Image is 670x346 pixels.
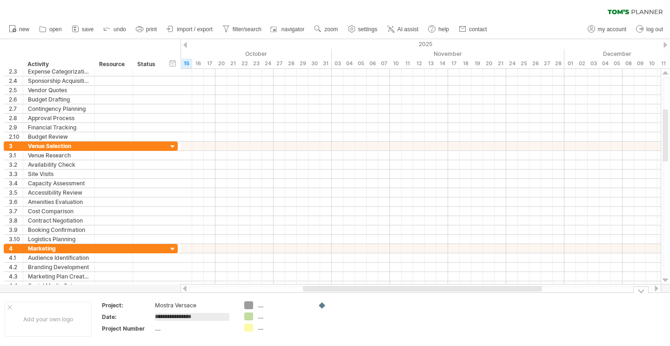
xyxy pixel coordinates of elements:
span: zoom [324,26,338,33]
div: Audience Identification [28,253,90,262]
div: Friday, 7 November 2025 [378,59,390,68]
div: Branding Development [28,263,90,271]
a: print [134,23,160,35]
div: 3.1 [9,151,23,160]
div: Thursday, 11 December 2025 [657,59,669,68]
div: Tuesday, 28 October 2025 [285,59,297,68]
a: new [7,23,32,35]
div: Sponsorship Acquisition [28,76,90,85]
div: Thursday, 20 November 2025 [483,59,495,68]
div: 2.9 [9,123,23,132]
div: Monday, 17 November 2025 [448,59,460,68]
span: log out [646,26,663,33]
div: Marketing [28,244,90,253]
div: 4 [9,244,23,253]
a: navigator [269,23,307,35]
div: 4.3 [9,272,23,281]
div: Wednesday, 26 November 2025 [529,59,541,68]
div: Resource [99,60,127,69]
div: Thursday, 13 November 2025 [425,59,436,68]
div: 2.5 [9,86,23,95]
span: settings [358,26,377,33]
a: help [426,23,452,35]
div: 2.8 [9,114,23,122]
div: Capacity Assessment [28,179,90,188]
div: Approval Process [28,114,90,122]
a: my account [585,23,629,35]
div: .... [258,312,308,320]
div: Venue Research [28,151,90,160]
div: .... [258,301,308,309]
div: .... [258,324,308,332]
div: Project: [102,301,153,309]
div: Booking Confirmation [28,225,90,234]
a: contact [456,23,490,35]
div: Amenities Evaluation [28,197,90,206]
span: contact [469,26,487,33]
div: Wednesday, 5 November 2025 [355,59,367,68]
div: 3.5 [9,188,23,197]
div: 3.6 [9,197,23,206]
div: November 2025 [332,49,564,59]
a: open [37,23,65,35]
div: Monday, 24 November 2025 [506,59,518,68]
div: Thursday, 27 November 2025 [541,59,553,68]
div: 3.10 [9,235,23,244]
div: 3.9 [9,225,23,234]
div: Friday, 17 October 2025 [204,59,215,68]
div: Friday, 5 December 2025 [611,59,623,68]
div: Venue Selection [28,142,90,150]
div: 2.10 [9,132,23,141]
div: Tuesday, 11 November 2025 [402,59,413,68]
span: new [19,26,29,33]
div: Expense Categorization [28,67,90,76]
a: save [69,23,96,35]
div: October 2025 [64,49,332,59]
div: 3 [9,142,23,150]
div: Wednesday, 12 November 2025 [413,59,425,68]
div: Accessibility Review [28,188,90,197]
a: undo [101,23,129,35]
div: Wednesday, 22 October 2025 [239,59,250,68]
a: zoom [312,23,341,35]
div: Tuesday, 4 November 2025 [343,59,355,68]
div: Wednesday, 3 December 2025 [588,59,599,68]
div: Mostra Versace [155,301,233,309]
span: filter/search [233,26,261,33]
div: Activity [27,60,89,69]
div: Budget Drafting [28,95,90,104]
span: open [49,26,62,33]
div: Thursday, 4 December 2025 [599,59,611,68]
div: Date: [102,313,153,321]
div: Vendor Quotes [28,86,90,95]
div: 3.8 [9,216,23,225]
div: Monday, 20 October 2025 [215,59,227,68]
div: 2.4 [9,76,23,85]
div: Tuesday, 2 December 2025 [576,59,588,68]
a: log out [634,23,666,35]
div: 4.4 [9,281,23,290]
div: Friday, 14 November 2025 [436,59,448,68]
span: navigator [281,26,304,33]
a: settings [346,23,380,35]
div: 2.7 [9,104,23,113]
div: Monday, 1 December 2025 [564,59,576,68]
div: Friday, 31 October 2025 [320,59,332,68]
div: 4.1 [9,253,23,262]
div: Contingency Planning [28,104,90,113]
div: Tuesday, 9 December 2025 [634,59,646,68]
span: print [146,26,157,33]
div: Thursday, 16 October 2025 [192,59,204,68]
a: import / export [164,23,215,35]
div: Cost Comparison [28,207,90,216]
div: Thursday, 23 October 2025 [250,59,262,68]
span: save [82,26,94,33]
div: Monday, 27 October 2025 [274,59,285,68]
div: Wednesday, 10 December 2025 [646,59,657,68]
div: Friday, 21 November 2025 [495,59,506,68]
div: Financial Tracking [28,123,90,132]
a: AI assist [385,23,421,35]
div: Tuesday, 21 October 2025 [227,59,239,68]
div: Thursday, 30 October 2025 [308,59,320,68]
div: Contract Negotiation [28,216,90,225]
